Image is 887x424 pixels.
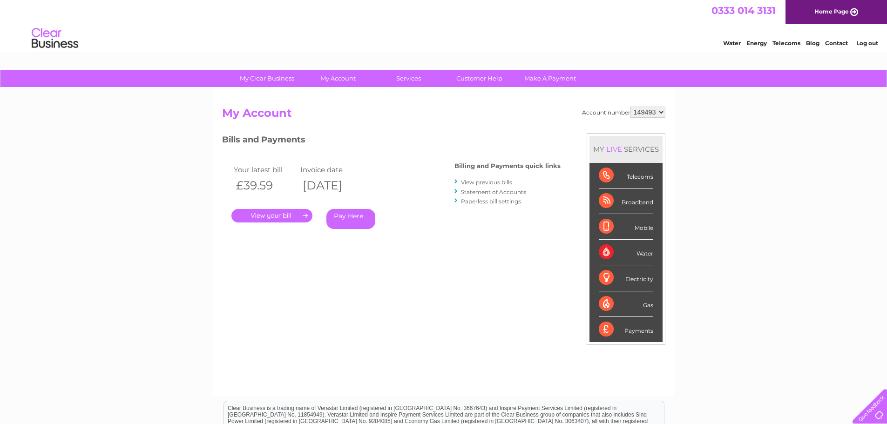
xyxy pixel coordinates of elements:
[224,5,664,45] div: Clear Business is a trading name of Verastar Limited (registered in [GEOGRAPHIC_DATA] No. 3667643...
[454,162,561,169] h4: Billing and Payments quick links
[229,70,305,87] a: My Clear Business
[599,317,653,342] div: Payments
[326,209,375,229] a: Pay Here
[461,198,521,205] a: Paperless bill settings
[599,163,653,188] div: Telecoms
[856,40,878,47] a: Log out
[772,40,800,47] a: Telecoms
[746,40,767,47] a: Energy
[599,291,653,317] div: Gas
[231,209,312,222] a: .
[298,163,365,176] td: Invoice date
[222,133,561,149] h3: Bills and Payments
[222,107,665,124] h2: My Account
[461,188,526,195] a: Statement of Accounts
[231,163,298,176] td: Your latest bill
[711,5,776,16] a: 0333 014 3131
[604,145,624,154] div: LIVE
[723,40,741,47] a: Water
[582,107,665,118] div: Account number
[298,176,365,195] th: [DATE]
[370,70,447,87] a: Services
[589,136,663,162] div: MY SERVICES
[599,265,653,291] div: Electricity
[299,70,376,87] a: My Account
[461,179,512,186] a: View previous bills
[441,70,518,87] a: Customer Help
[806,40,819,47] a: Blog
[599,240,653,265] div: Water
[512,70,589,87] a: Make A Payment
[825,40,848,47] a: Contact
[599,214,653,240] div: Mobile
[231,176,298,195] th: £39.59
[31,24,79,53] img: logo.png
[599,188,653,214] div: Broadband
